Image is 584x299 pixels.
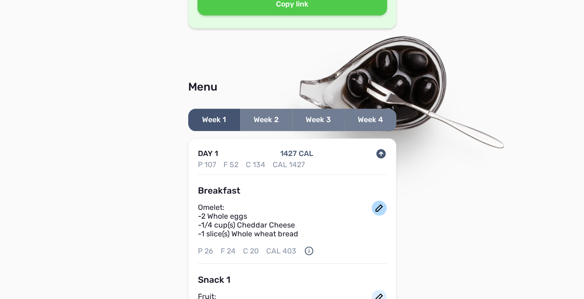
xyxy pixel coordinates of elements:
[292,109,344,131] button: Week 3
[198,160,216,169] span: P 107
[280,148,313,159] div: 1427 CAL
[266,246,296,259] span: CAL 403
[188,80,396,94] div: Menu
[198,275,387,284] div: Snack 1
[344,109,396,131] button: Week 4
[198,150,218,157] div: DAY 1
[223,203,224,212] span: :
[188,109,240,131] button: Week 1
[273,160,305,169] span: CAL 1427
[240,109,292,131] button: Week 2
[198,246,213,259] span: P 26
[198,186,387,195] div: Breakfast
[221,246,236,259] span: F 24
[243,246,259,259] span: C 20
[246,160,265,169] span: C 134
[198,203,223,212] span: Omelet
[198,203,387,239] div: - 2 Whole eggs - 1/4 cup(s) Cheddar Cheese - 1 slice(s) Whole wheat bread
[223,160,238,169] span: F 52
